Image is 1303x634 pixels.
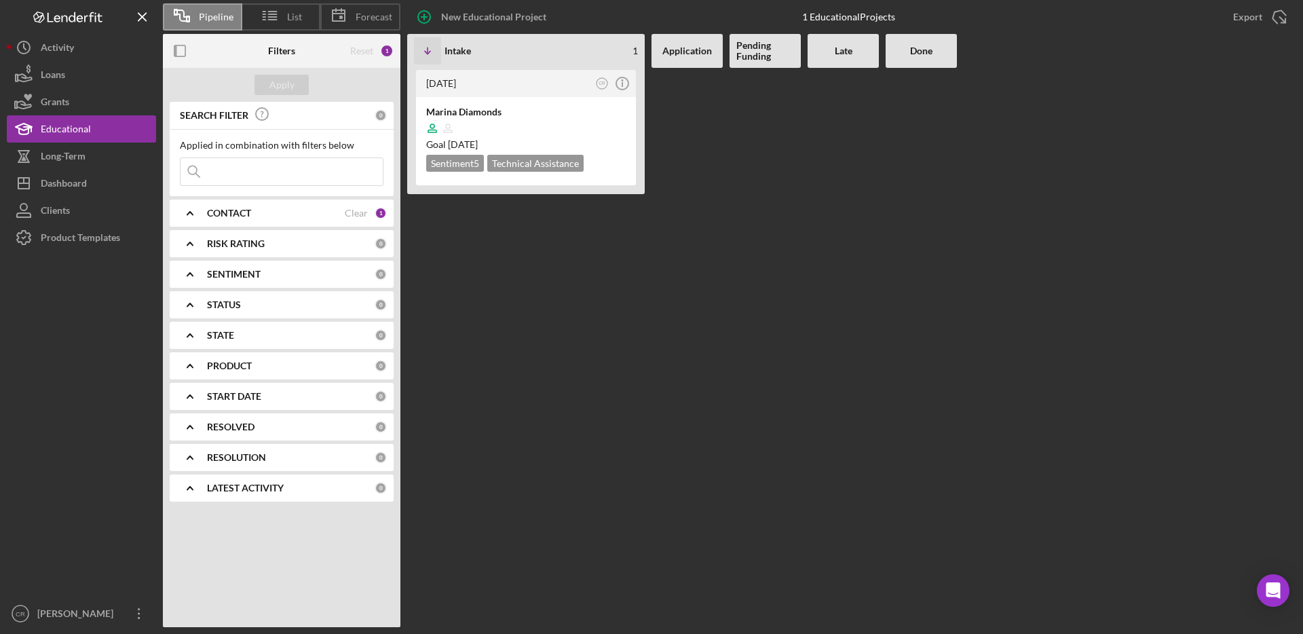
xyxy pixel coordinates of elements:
[599,81,605,86] text: CR
[41,170,87,200] div: Dashboard
[41,224,120,255] div: Product Templates
[448,138,478,150] time: 06/22/2025
[445,45,471,56] b: Intake
[7,224,156,251] button: Product Templates
[180,140,383,151] div: Applied in combination with filters below
[207,391,261,402] b: START DATE
[207,330,234,341] b: STATE
[41,61,65,92] div: Loans
[736,40,794,62] b: Pending Funding
[632,45,638,56] span: 1
[375,482,387,494] div: 0
[356,12,392,22] span: Forecast
[207,452,266,463] b: RESOLUTION
[345,208,368,219] div: Clear
[199,12,233,22] span: Pipeline
[426,105,626,119] div: Marina Diamonds
[7,170,156,197] button: Dashboard
[207,208,251,219] b: CONTACT
[16,610,25,618] text: CR
[207,483,284,493] b: LATEST ACTIVITY
[41,115,91,146] div: Educational
[7,115,156,143] button: Educational
[207,269,261,280] b: SENTIMENT
[7,143,156,170] button: Long-Term
[375,109,387,122] div: 0
[1257,574,1289,607] div: Open Intercom Messenger
[207,299,241,310] b: STATUS
[207,360,252,371] b: PRODUCT
[375,451,387,464] div: 0
[426,138,478,150] span: Goal
[441,3,546,31] div: New Educational Project
[207,238,265,249] b: RISK RATING
[662,45,712,56] b: Application
[487,155,584,172] div: Technical Assistance
[375,421,387,433] div: 0
[7,61,156,88] button: Loans
[254,75,309,95] button: Apply
[1220,3,1296,31] button: Export
[407,3,560,31] button: New Educational Project
[426,77,456,89] time: 2025-05-08 23:27
[835,45,852,56] b: Late
[41,34,74,64] div: Activity
[375,329,387,341] div: 0
[802,12,895,22] div: 1 Educational Projects
[375,299,387,311] div: 0
[426,155,484,172] div: Sentiment 5
[269,75,295,95] div: Apply
[910,45,932,56] b: Done
[7,197,156,224] button: Clients
[375,268,387,280] div: 0
[375,390,387,403] div: 0
[7,600,156,627] button: CR[PERSON_NAME]
[375,207,387,219] div: 1
[287,12,302,22] span: List
[180,110,248,121] b: SEARCH FILTER
[375,238,387,250] div: 0
[414,68,638,187] a: [DATE]CRMarina DiamondsGoal [DATE]Sentiment5Technical Assistance
[593,75,611,93] button: CR
[41,143,86,173] div: Long-Term
[41,88,69,119] div: Grants
[207,422,254,432] b: RESOLVED
[350,45,373,56] div: Reset
[7,88,156,115] button: Grants
[375,360,387,372] div: 0
[34,600,122,631] div: [PERSON_NAME]
[7,34,156,61] button: Activity
[380,44,394,58] div: 1
[41,197,70,227] div: Clients
[268,45,295,56] b: Filters
[1233,3,1262,31] div: Export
